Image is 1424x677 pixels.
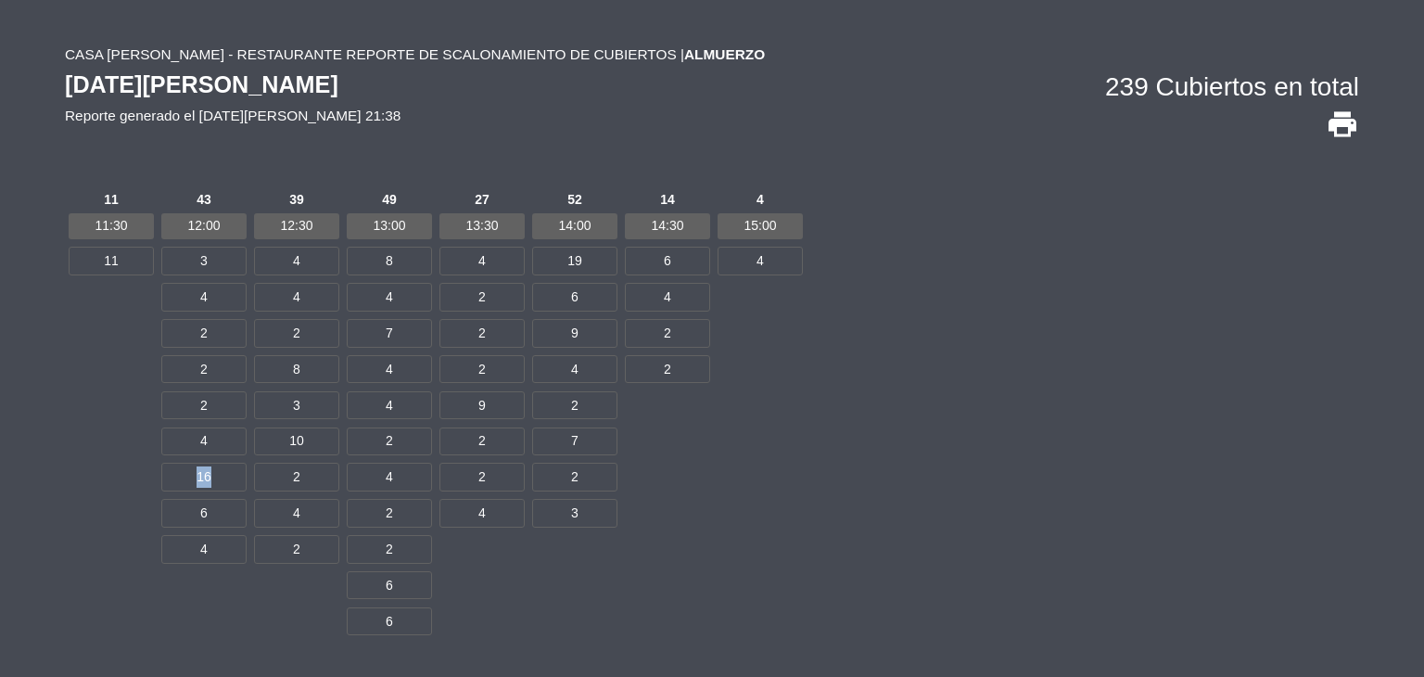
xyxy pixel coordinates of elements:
span: 2 [161,319,247,347]
span: 2 [439,355,525,383]
span: 2 [532,463,617,491]
span: 3 [532,499,617,527]
span: 9 [532,319,617,347]
span: 3 [254,391,339,419]
span: 7 [347,319,432,347]
span: 12:00 [161,213,247,239]
span: 8 [254,355,339,383]
span: 6 [347,571,432,599]
span: 4 [718,186,803,212]
span: 2 [439,319,525,347]
span: 4 [254,247,339,275]
span: 4 [161,428,247,455]
div: Reporte generado el [DATE][PERSON_NAME] 21:38 [65,104,400,127]
span: 6 [347,607,432,635]
span: 11 [69,186,154,212]
span: 11:30 [69,213,154,239]
span: 4 [347,391,432,419]
strong: Almuerzo [684,46,765,62]
span: 2 [347,499,432,527]
span: 2 [439,283,525,311]
span: 9 [439,391,525,419]
span: 7 [532,428,617,455]
span: 12:30 [254,213,339,239]
span: 27 [439,186,525,212]
span: 4 [718,247,803,275]
span: 14:30 [625,213,710,239]
span: 4 [532,355,617,383]
span: 4 [347,355,432,383]
span: 2 [439,428,525,455]
span: 4 [625,283,710,311]
i: print [1326,108,1359,141]
span: 6 [161,499,247,527]
div: Casa [PERSON_NAME] - Restaurante Reporte de scalonamiento de cubiertos | [65,43,1359,66]
span: 4 [161,283,247,311]
span: 2 [532,391,617,419]
span: 4 [347,283,432,311]
span: 4 [439,247,525,275]
span: 2 [254,463,339,491]
span: 2 [347,535,432,563]
span: 2 [254,535,339,563]
span: 4 [254,499,339,527]
span: 2 [625,355,710,383]
span: 2 [161,355,247,383]
span: 13:00 [347,213,432,239]
span: 6 [625,247,710,275]
span: 49 [347,186,432,212]
span: 15:00 [718,213,803,239]
span: 8 [347,247,432,275]
span: 14:00 [532,213,617,239]
div: [DATE][PERSON_NAME] [65,66,400,104]
span: 2 [625,319,710,347]
span: 4 [254,283,339,311]
span: 2 [254,319,339,347]
span: 39 [254,186,339,212]
span: 16 [161,463,247,491]
span: 52 [532,186,617,212]
span: 4 [347,463,432,491]
span: 19 [532,247,617,275]
span: 2 [347,428,432,455]
div: 239 Cubiertos en total [1105,66,1359,109]
span: 14 [625,186,710,212]
span: 13:30 [439,213,525,239]
span: 3 [161,247,247,275]
span: 43 [161,186,247,212]
span: 2 [161,391,247,419]
span: 4 [161,535,247,563]
span: 11 [69,247,154,275]
span: 6 [532,283,617,311]
span: 10 [254,428,339,455]
span: 4 [439,499,525,527]
span: 2 [439,463,525,491]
